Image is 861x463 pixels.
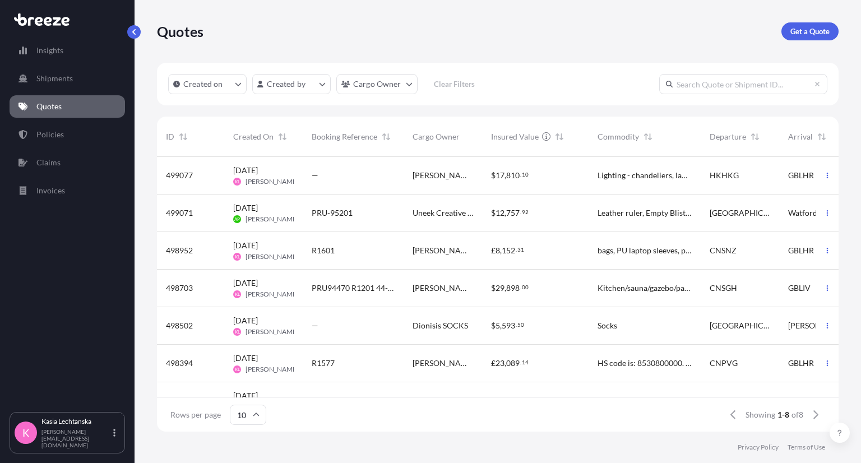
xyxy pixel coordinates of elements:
span: [DATE] [233,240,258,251]
span: [GEOGRAPHIC_DATA] [710,207,770,219]
span: HKHKG [710,170,739,181]
span: 763 [506,397,520,405]
span: $ [491,172,496,179]
span: K [22,427,29,438]
span: 089 [506,359,520,367]
span: PRU94470 R1201 44-15918 [312,283,395,294]
span: Departure [710,131,746,142]
span: Uneek Creative Group Ltd [413,207,473,219]
p: Claims [36,157,61,168]
span: 31 [517,248,524,252]
span: [PERSON_NAME] [246,290,299,299]
span: 8 [496,247,500,254]
p: Created on [183,78,223,90]
span: $ [491,284,496,292]
span: [PERSON_NAME] [413,170,473,181]
button: Sort [641,130,655,143]
span: Dionisis SOCKS [413,320,468,331]
p: Clear Filters [434,78,475,90]
span: HS code is: 8530800000. As it is highways traffic signage. [598,358,692,369]
span: Cargo Owner [413,131,460,142]
span: — [312,320,318,331]
span: KL [235,364,240,375]
span: KL [235,326,240,337]
span: Universal Kiosk Ltd [413,395,473,406]
p: Quotes [157,22,203,40]
p: [PERSON_NAME][EMAIL_ADDRESS][DOMAIN_NAME] [41,428,111,448]
button: Sort [553,130,566,143]
span: 898 [506,284,520,292]
span: Printing Paper Rolls [598,395,668,406]
span: [PERSON_NAME] [246,365,299,374]
span: 13 [496,397,504,405]
span: ID [166,131,174,142]
span: [DATE] [233,202,258,214]
span: 498703 [166,283,193,294]
span: CNSNZ [710,245,737,256]
a: Shipments [10,67,125,90]
span: $ [491,397,496,405]
a: Get a Quote [781,22,839,40]
span: 17 [496,172,504,179]
span: . [520,360,521,364]
a: Invoices [10,179,125,202]
span: 50 [517,323,524,327]
span: Kitchen/sauna/gazebo/paint rollers/brushes [598,283,692,294]
span: . [516,323,517,327]
span: [PERSON_NAME] [788,320,837,331]
span: Created On [233,131,274,142]
span: £ [491,247,496,254]
p: Kasia Lechtanska [41,417,111,426]
span: CNPVG [710,358,738,369]
span: [DATE] [233,390,258,401]
span: $ [491,322,496,330]
a: Claims [10,151,125,174]
span: Insured Value [491,131,539,142]
button: createdOn Filter options [168,74,247,94]
span: GBLIV [788,283,811,294]
span: , [504,397,506,405]
span: $ [491,209,496,217]
span: 593 [502,322,515,330]
span: 10 [522,173,529,177]
span: [GEOGRAPHIC_DATA] [710,320,770,331]
span: CNSNZ [710,395,737,406]
span: Booking Reference [312,131,377,142]
button: Sort [815,130,828,143]
a: Privacy Policy [738,443,779,452]
span: 498952 [166,245,193,256]
span: 152 [502,247,515,254]
span: 92 [522,210,529,214]
span: 12 [496,209,504,217]
span: AP [234,214,240,225]
span: KL [235,289,240,300]
a: Quotes [10,95,125,118]
p: Shipments [36,73,73,84]
p: Insights [36,45,63,56]
span: [PERSON_NAME] [413,283,473,294]
span: , [504,359,506,367]
button: Sort [379,130,393,143]
span: , [500,322,502,330]
span: bags, PU laptop sleeves, phone vcovers [598,245,692,256]
button: Sort [177,130,190,143]
span: [PERSON_NAME] - PU [413,245,473,256]
span: 29 [496,284,504,292]
span: Leather ruler, Empty Blister Sheets [598,207,692,219]
span: Arrival [788,131,813,142]
span: Rows per page [170,409,221,420]
span: [PERSON_NAME] [413,358,473,369]
a: Terms of Use [788,443,825,452]
span: GBLHR [788,245,814,256]
span: , [500,247,502,254]
span: R1577 [312,358,335,369]
span: Showing [746,409,775,420]
span: 5 [496,322,500,330]
span: . [520,285,521,289]
span: [PERSON_NAME] [246,177,299,186]
span: GBFXT [788,395,813,406]
span: KL [235,251,240,262]
span: . [520,210,521,214]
